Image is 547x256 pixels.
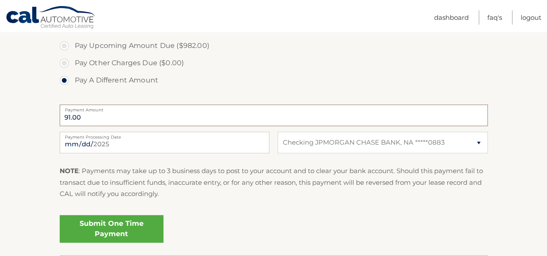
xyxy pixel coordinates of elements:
label: Pay A Different Amount [60,72,488,89]
input: Payment Amount [60,104,488,126]
label: Pay Other Charges Due ($0.00) [60,54,488,72]
a: Cal Automotive [6,6,96,31]
a: Dashboard [434,10,469,25]
input: Payment Date [60,132,269,153]
strong: NOTE [60,167,79,175]
label: Payment Amount [60,104,488,111]
p: : Payments may take up to 3 business days to post to your account and to clear your bank account.... [60,165,488,199]
label: Pay Upcoming Amount Due ($982.00) [60,37,488,54]
a: Submit One Time Payment [60,215,163,243]
a: FAQ's [487,10,502,25]
label: Payment Processing Date [60,132,269,139]
a: Logout [521,10,541,25]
